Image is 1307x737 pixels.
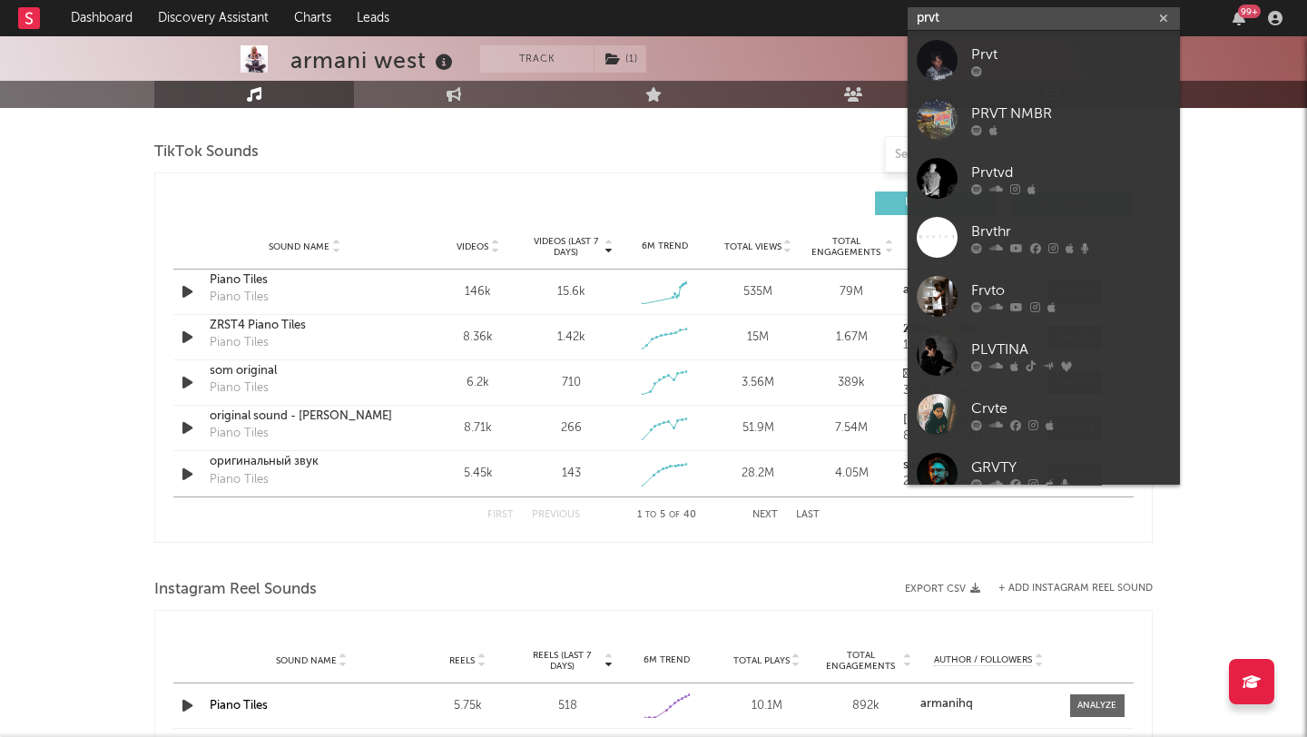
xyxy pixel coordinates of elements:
div: 1.67M [810,329,894,347]
div: 1.42k [557,329,585,347]
button: UGC(39) [875,192,997,215]
div: Crvte [971,398,1171,419]
span: Videos [457,241,488,252]
div: 892k [821,697,912,715]
div: 535M [716,283,801,301]
div: 6.2k [436,374,520,392]
div: 99 + [1238,5,1261,18]
div: 220k followers [903,476,1029,488]
a: Piano Tiles [210,700,268,712]
strong: [PERSON_NAME] [903,414,997,426]
a: Brvthr [908,208,1180,267]
a: 𖠗 ꞋꞌꞋ᥎ׁׅ𝐫𝐲𝐱𝐭ׅ꯱𓄹 [903,368,1029,381]
div: 4.05M [810,465,894,483]
div: 389k [810,374,894,392]
div: Prvtvd [971,162,1171,183]
span: Author / Followers [934,654,1032,666]
span: Reels (last 7 days) [522,650,602,672]
div: 710 [562,374,581,392]
div: 51.9M [716,419,801,437]
div: Piano Tiles [210,471,269,489]
span: of [669,511,680,519]
div: 5.45k [436,465,520,483]
a: 𝐙𝐑𝐒𝐓𝟒 🔥🇬🇧⁉️ [903,323,1029,336]
div: 30.6k followers [903,385,1029,398]
input: Search by song name or URL [886,148,1077,162]
a: Piano Tiles [210,271,399,290]
div: PLVTINA [971,339,1171,360]
div: 1 5 40 [616,505,716,526]
span: Total Engagements [810,236,883,258]
div: Piano Tiles [210,289,269,307]
a: GRVTY [908,444,1180,503]
a: PLVTINA [908,326,1180,385]
div: 8.71k [436,419,520,437]
div: Piano Tiles [210,379,269,398]
span: Instagram Reel Sounds [154,579,317,601]
span: ( 1 ) [594,45,647,73]
div: 6M Trend [623,240,707,253]
button: Next [752,510,778,520]
span: to [645,511,656,519]
div: Piano Tiles [210,425,269,443]
strong: 𖠗 ꞋꞌꞋ᥎ׁׅ𝐫𝐲𝐱𝐭ׅ꯱𓄹 [903,368,977,380]
a: Prvtvd [908,149,1180,208]
div: + Add Instagram Reel Sound [980,584,1153,594]
button: First [487,510,514,520]
button: Export CSV [905,584,980,595]
div: 3.56M [716,374,801,392]
a: оригинальный звук [210,453,399,471]
a: [PERSON_NAME] [903,414,1029,427]
button: + Add Instagram Reel Sound [998,584,1153,594]
button: 99+ [1233,11,1245,25]
div: 5.75k [422,697,513,715]
a: ZRST4 Piano Tiles [210,317,399,335]
a: armanihq [920,698,1056,711]
div: 518 [522,697,613,715]
a: armani west [903,284,1029,297]
span: Total Views [724,241,781,252]
div: 15M [716,329,801,347]
button: Last [796,510,820,520]
a: Crvte [908,385,1180,444]
div: PRVT NMBR [971,103,1171,124]
a: Frvto [908,267,1180,326]
div: 28.2M [716,465,801,483]
div: 10.1M [722,697,812,715]
span: Reels [449,655,475,666]
a: som original [210,362,399,380]
strong: samsa [903,459,938,471]
div: 6M Trend [622,653,712,667]
div: Piano Tiles [210,334,269,352]
div: 8.36k [436,329,520,347]
div: 1.6M followers [903,339,1029,352]
strong: armanihq [920,698,973,710]
a: Prvt [908,31,1180,90]
span: Total Engagements [821,650,901,672]
span: Sound Name [269,241,329,252]
button: (1) [595,45,646,73]
div: Brvthr [971,221,1171,242]
div: 266 [561,419,582,437]
div: 146k [436,283,520,301]
a: PRVT NMBR [908,90,1180,149]
span: Total Plays [733,655,790,666]
strong: 𝐙𝐑𝐒𝐓𝟒 🔥🇬🇧⁉️ [903,323,987,335]
div: 79M [810,283,894,301]
button: Track [480,45,594,73]
div: GRVTY [971,457,1171,478]
div: 80.4k followers [903,430,1029,443]
div: 15.6k [557,283,585,301]
input: Search for artists [908,7,1180,30]
div: Prvt [971,44,1171,65]
div: 143 [562,465,581,483]
button: Previous [532,510,580,520]
span: UGC ( 39 ) [887,198,970,209]
strong: armani west [903,284,970,296]
div: Frvto [971,280,1171,301]
a: samsa [903,459,1029,472]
